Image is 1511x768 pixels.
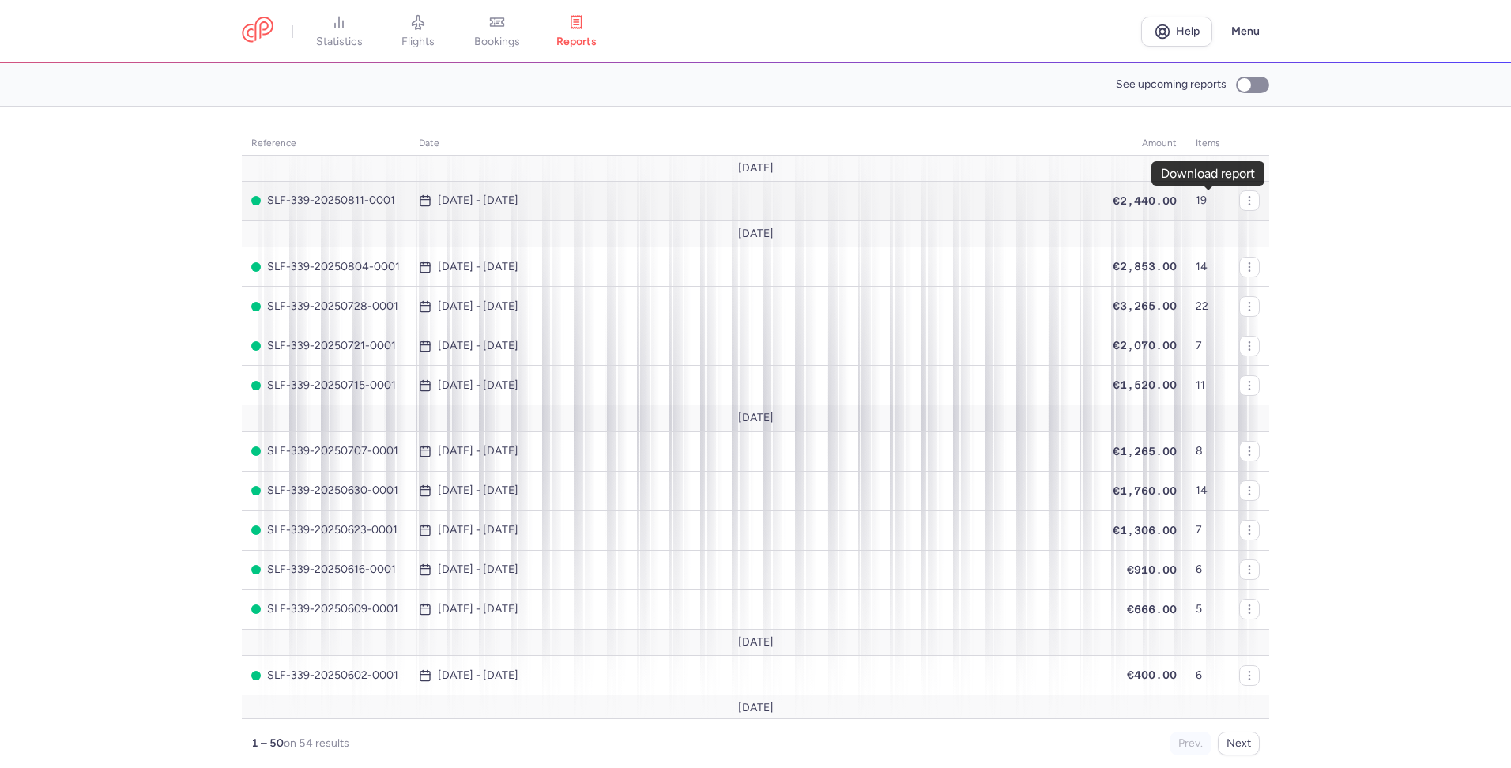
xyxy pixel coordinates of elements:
strong: 1 – 50 [251,736,284,750]
span: €910.00 [1127,563,1177,576]
time: [DATE] - [DATE] [438,261,518,273]
th: amount [1103,132,1186,156]
span: SLF-339-20250804-0001 [251,261,400,273]
button: Next [1218,732,1260,755]
span: SLF-339-20250623-0001 [251,524,400,536]
time: [DATE] - [DATE] [438,194,518,207]
time: [DATE] - [DATE] [438,300,518,313]
span: €666.00 [1127,603,1177,616]
span: €1,520.00 [1113,378,1177,391]
td: 14 [1186,247,1230,287]
time: [DATE] - [DATE] [438,379,518,392]
td: 14 [1186,471,1230,510]
span: €1,760.00 [1113,484,1177,497]
span: SLF-339-20250609-0001 [251,603,400,616]
span: €1,265.00 [1113,445,1177,457]
span: €2,853.00 [1113,260,1177,273]
span: on 54 results [284,736,349,750]
time: [DATE] - [DATE] [438,603,518,616]
div: Download report [1161,167,1255,181]
span: €400.00 [1127,668,1177,681]
time: [DATE] - [DATE] [438,484,518,497]
a: Help [1141,17,1212,47]
td: 5 [1186,589,1230,629]
span: statistics [316,35,363,49]
span: €1,306.00 [1113,524,1177,536]
th: items [1186,132,1230,156]
span: [DATE] [738,636,774,649]
button: Prev. [1170,732,1211,755]
td: 7 [1186,510,1230,550]
span: Help [1176,25,1200,37]
a: bookings [458,14,537,49]
button: Menu [1222,17,1269,47]
span: [DATE] [738,412,774,424]
span: SLF-339-20250630-0001 [251,484,400,497]
td: 6 [1186,550,1230,589]
span: €2,440.00 [1113,194,1177,207]
time: [DATE] - [DATE] [438,445,518,457]
span: SLF-339-20250715-0001 [251,379,400,392]
span: bookings [474,35,520,49]
span: SLF-339-20250616-0001 [251,563,400,576]
span: SLF-339-20250728-0001 [251,300,400,313]
a: reports [537,14,616,49]
span: SLF-339-20250721-0001 [251,340,400,352]
a: flights [379,14,458,49]
span: reports [556,35,597,49]
time: [DATE] - [DATE] [438,340,518,352]
th: reference [242,132,409,156]
td: 7 [1186,326,1230,366]
span: €3,265.00 [1113,299,1177,312]
span: [DATE] [738,162,774,175]
td: 8 [1186,431,1230,471]
td: 22 [1186,287,1230,326]
a: statistics [300,14,379,49]
span: See upcoming reports [1116,78,1227,91]
time: [DATE] - [DATE] [438,669,518,682]
td: 19 [1186,181,1230,220]
td: 6 [1186,656,1230,695]
td: 11 [1186,366,1230,405]
time: [DATE] - [DATE] [438,524,518,536]
a: CitizenPlane red outlined logo [242,17,273,46]
span: €2,070.00 [1113,339,1177,352]
time: [DATE] - [DATE] [438,563,518,576]
span: SLF-339-20250602-0001 [251,669,400,682]
span: SLF-339-20250811-0001 [251,194,400,207]
th: date [409,132,1103,156]
span: flights [401,35,435,49]
span: [DATE] [738,702,774,714]
span: [DATE] [738,228,774,240]
span: SLF-339-20250707-0001 [251,445,400,457]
